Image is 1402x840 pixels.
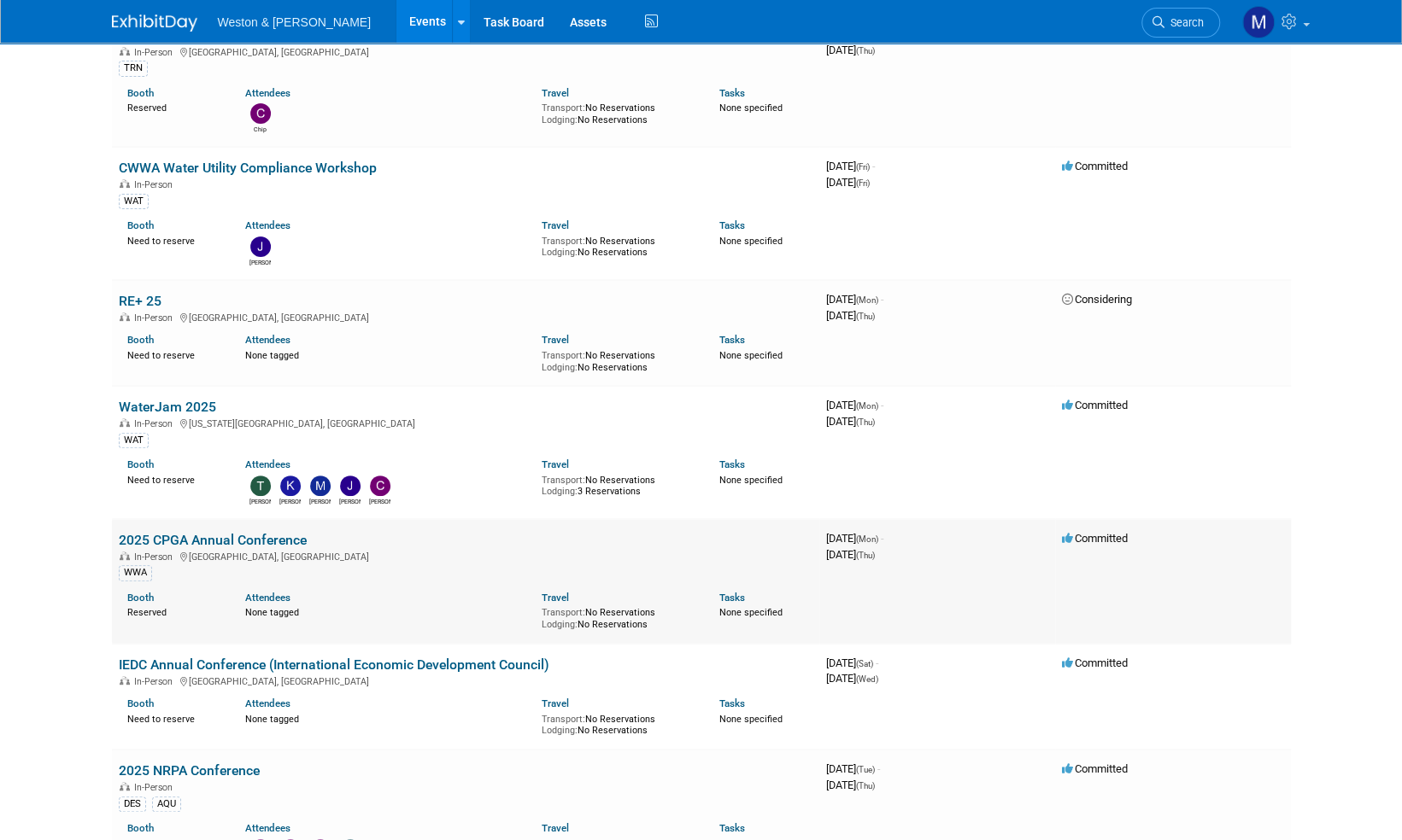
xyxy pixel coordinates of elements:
[856,162,870,172] span: (Fri)
[152,796,181,812] div: AQU
[119,160,377,176] a: CWWA Water Utility Compliance Workshop
[249,124,271,134] div: Chip Hutchens
[542,486,578,497] span: Lodging:
[542,619,578,630] span: Lodging:
[826,762,880,775] span: [DATE]
[119,293,161,309] a: RE+ 25
[856,295,878,305] span: (Mon)
[826,44,875,56] span: [DATE]
[119,416,812,429] div: [US_STATE][GEOGRAPHIC_DATA], [GEOGRAPHIC_DATA]
[856,534,878,544] span: (Mon)
[856,551,875,560] span: (Thu)
[127,347,220,362] div: Need to reserve
[542,102,585,114] span: Transport:
[1242,6,1275,38] img: Mary Ann Trujillo
[370,475,390,496] img: Charles Gant
[826,160,875,172] span: [DATE]
[120,782,130,790] img: In-Person Event
[249,496,271,506] div: Tony Zerilli
[249,257,271,267] div: John Jolls
[369,496,390,506] div: Charles Gant
[719,592,745,604] a: Tasks
[119,194,149,209] div: WAT
[542,471,694,498] div: No Reservations 3 Reservations
[719,236,783,247] span: None specified
[876,656,878,669] span: -
[872,160,875,172] span: -
[542,714,585,725] span: Transport:
[119,61,148,76] div: TRN
[127,710,220,726] div: Need to reserve
[119,656,549,673] a: IEDC Annual Conference (International Economic Development Council)
[542,347,694,373] div: No Reservations No Reservations
[280,475,301,496] img: Kevin MacKinnon
[134,312,178,324] span: In-Person
[120,418,130,427] img: In-Person Event
[119,549,812,563] div: [GEOGRAPHIC_DATA], [GEOGRAPHIC_DATA]
[826,293,883,306] span: [DATE]
[127,99,220,114] div: Reserved
[542,334,569,346] a: Travel
[1164,16,1204,29] span: Search
[120,551,130,560] img: In-Person Event
[245,710,529,726] div: None tagged
[134,676,178,687] span: In-Person
[881,532,883,545] span: -
[719,350,783,361] span: None specified
[877,762,880,775] span: -
[112,15,197,32] img: ExhibitDay
[881,399,883,411] span: -
[542,458,569,470] a: Travel
[127,458,154,470] a: Booth
[542,87,569,99] a: Travel
[542,236,585,247] span: Transport:
[719,697,745,709] a: Tasks
[127,219,154,231] a: Booth
[127,822,154,834] a: Booth
[856,659,873,668] span: (Sat)
[542,362,578,373] span: Lodging:
[826,532,883,545] span: [DATE]
[719,219,745,231] a: Tasks
[856,674,878,684] span: (Wed)
[120,676,130,685] img: In-Person Event
[245,697,290,709] a: Attendees
[1062,399,1128,411] span: Committed
[542,604,694,630] div: No Reservations No Reservations
[127,697,154,709] a: Booth
[245,458,290,470] a: Attendees
[856,765,875,774] span: (Tue)
[120,179,130,188] img: In-Person Event
[127,232,220,248] div: Need to reserve
[542,607,585,618] span: Transport:
[856,781,875,790] span: (Thu)
[542,592,569,604] a: Travel
[826,176,870,189] span: [DATE]
[826,399,883,411] span: [DATE]
[542,99,694,125] div: No Reservations No Reservations
[127,592,154,604] a: Booth
[309,496,331,506] div: Margaret McCarthy
[542,232,694,259] div: No Reservations No Reservations
[1062,532,1128,545] span: Committed
[1062,160,1128,172] span: Committed
[119,762,260,779] a: 2025 NRPA Conference
[826,672,878,685] span: [DATE]
[856,401,878,411] span: (Mon)
[119,433,149,448] div: WAT
[340,475,361,496] img: Jason Gillespie
[134,782,178,793] span: In-Person
[119,565,152,580] div: WWA
[134,551,178,563] span: In-Person
[542,350,585,361] span: Transport:
[856,312,875,321] span: (Thu)
[719,102,783,114] span: None specified
[250,236,271,257] img: John Jolls
[245,347,529,362] div: None tagged
[134,47,178,58] span: In-Person
[134,418,178,429] span: In-Person
[1062,762,1128,775] span: Committed
[119,399,216,415] a: WaterJam 2025
[542,219,569,231] a: Travel
[826,656,878,669] span: [DATE]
